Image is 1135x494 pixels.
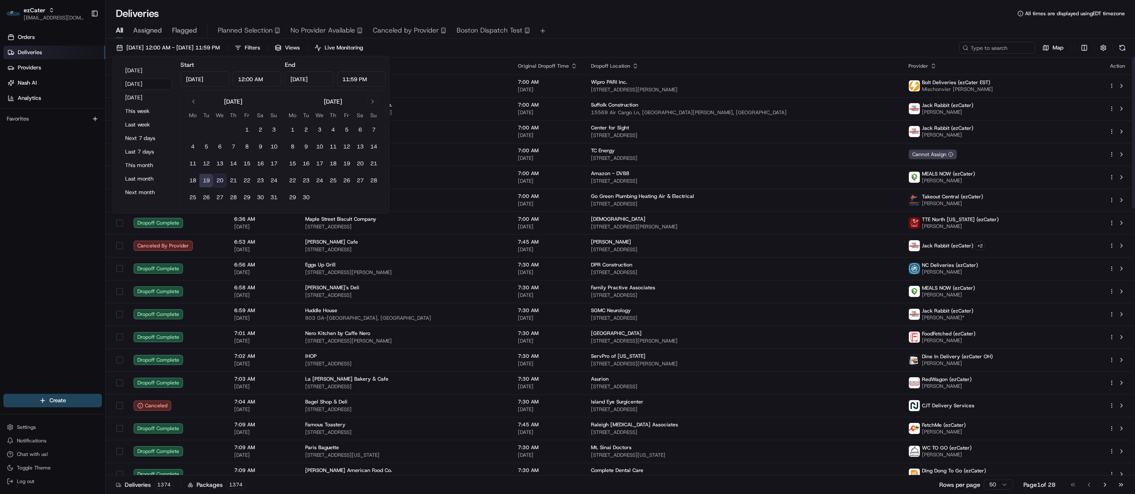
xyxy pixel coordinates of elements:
[591,147,615,154] span: TC Energy
[922,307,974,314] span: Jack Rabbit (ezCater)
[305,269,504,276] span: [STREET_ADDRESS][PERSON_NAME]
[121,187,172,198] button: Next month
[121,65,172,77] button: [DATE]
[325,44,363,52] span: Live Monitoring
[285,61,295,69] label: End
[1116,42,1128,54] button: Refresh
[213,191,227,204] button: 27
[285,71,334,87] input: Date
[591,79,627,85] span: Wipro PARI Inc.
[518,376,577,382] span: 7:30 AM
[17,437,46,444] span: Notifications
[518,124,577,131] span: 7:00 AM
[84,144,102,150] span: Pylon
[326,123,340,137] button: 4
[112,42,224,54] button: [DATE] 12:00 AM - [DATE] 11:59 PM
[922,376,972,383] span: RedWagon (ezCater)
[8,34,154,48] p: Welcome 👋
[340,111,353,120] th: Friday
[18,79,37,87] span: Nash AI
[353,157,367,170] button: 20
[313,174,326,187] button: 24
[18,33,35,41] span: Orders
[591,307,631,314] span: SGMC Neurology
[922,193,983,200] span: Takeout Central (ezCater)
[234,307,292,314] span: 6:59 AM
[186,191,200,204] button: 25
[80,123,136,132] span: API Documentation
[922,125,974,132] span: Jack Rabbit (ezCater)
[3,448,102,460] button: Chat with us!
[305,307,337,314] span: Huddle House
[245,44,260,52] span: Filters
[922,170,975,177] span: MEALS NOW (ezCater)
[286,157,299,170] button: 15
[922,337,976,344] span: [PERSON_NAME]
[922,291,975,298] span: [PERSON_NAME]
[305,292,504,299] span: [STREET_ADDRESS]
[49,397,66,404] span: Create
[1109,63,1127,69] div: Action
[591,315,894,321] span: [STREET_ADDRESS]
[227,157,240,170] button: 14
[200,140,213,154] button: 5
[305,239,358,245] span: [PERSON_NAME] Cafe
[188,96,200,107] button: Go to previous month
[313,157,326,170] button: 17
[299,157,313,170] button: 16
[3,421,102,433] button: Settings
[1025,10,1125,17] span: All times are displayed using EDT timezone
[975,241,985,250] button: +2
[311,42,367,54] button: Live Monitoring
[353,123,367,137] button: 6
[5,120,68,135] a: 📗Knowledge Base
[518,246,577,253] span: [DATE]
[234,330,292,337] span: 7:01 AM
[908,149,957,159] button: Cannot Assign
[181,71,230,87] input: Date
[24,14,84,21] button: [EMAIL_ADDRESS][DOMAIN_NAME]
[518,330,577,337] span: 7:30 AM
[518,307,577,314] span: 7:30 AM
[286,191,299,204] button: 29
[340,174,353,187] button: 26
[922,285,975,291] span: MEALS NOW (ezCater)
[234,376,292,382] span: 7:03 AM
[290,25,355,36] span: No Provider Available
[1039,42,1067,54] button: Map
[8,124,15,131] div: 📗
[299,174,313,187] button: 23
[909,126,920,137] img: jack_rabbit_logo.png
[254,111,267,120] th: Saturday
[126,44,220,52] span: [DATE] 12:00 AM - [DATE] 11:59 PM
[922,314,974,321] span: [PERSON_NAME]*
[922,79,990,86] span: Bolt Deliveries (ezCater EST)
[353,111,367,120] th: Saturday
[234,360,292,367] span: [DATE]
[240,191,254,204] button: 29
[922,360,993,367] span: [PERSON_NAME]
[922,269,978,275] span: [PERSON_NAME]
[267,191,281,204] button: 31
[909,240,920,251] img: jack_rabbit_logo.png
[340,140,353,154] button: 12
[254,191,267,204] button: 30
[909,400,920,411] img: nash.svg
[518,338,577,344] span: [DATE]
[922,353,993,360] span: Dine In Delivery (ezCater OH)
[591,170,629,177] span: Amazon - DVB8
[267,174,281,187] button: 24
[591,330,642,337] span: [GEOGRAPHIC_DATA]
[909,309,920,320] img: jack_rabbit_logo.png
[305,330,370,337] span: Nero Kitchen by Caffe Nero
[367,123,380,137] button: 7
[17,464,51,471] span: Toggle Theme
[121,119,172,131] button: Last week
[518,315,577,321] span: [DATE]
[922,216,999,223] span: TTE North [US_STATE] (ezCater)
[3,30,105,44] a: Orders
[518,216,577,222] span: 7:00 AM
[373,25,439,36] span: Canceled by Provider
[68,120,139,135] a: 💻API Documentation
